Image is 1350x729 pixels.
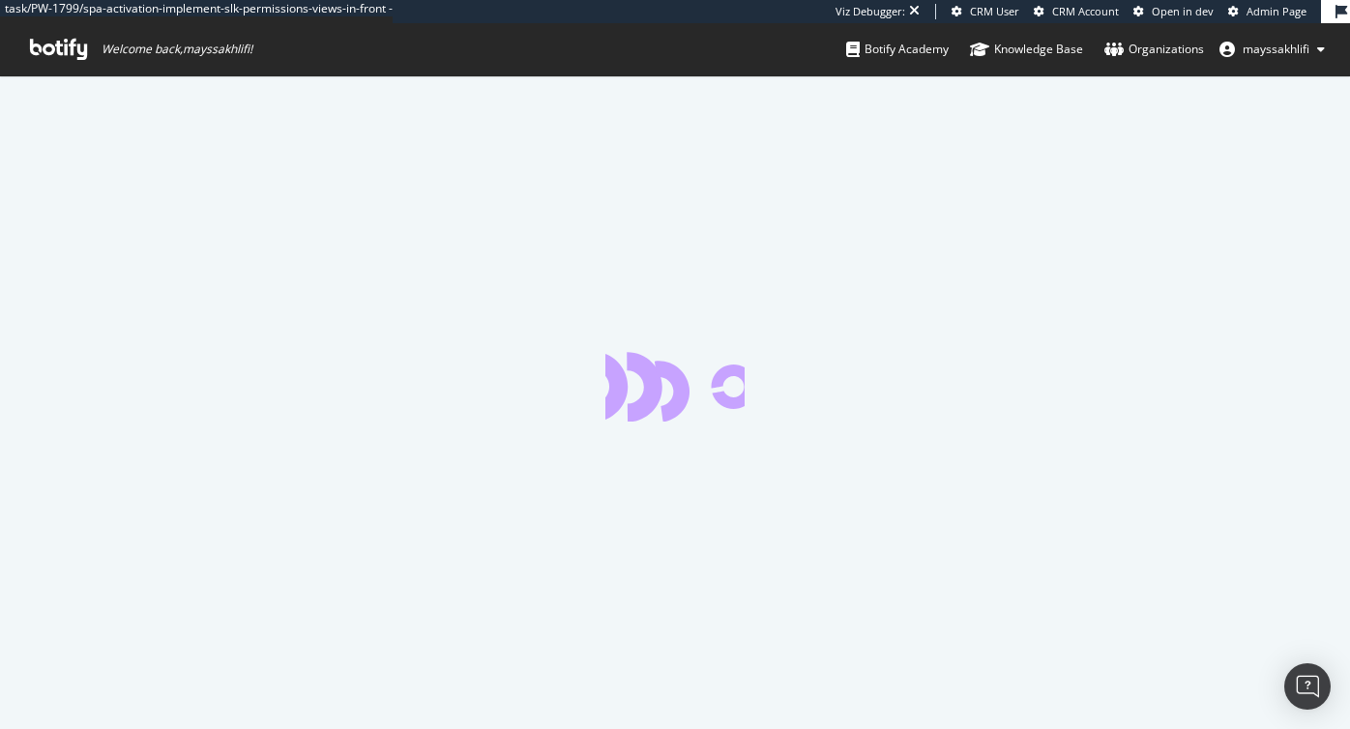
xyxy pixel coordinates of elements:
[1133,4,1214,19] a: Open in dev
[1034,4,1119,19] a: CRM Account
[846,40,949,59] div: Botify Academy
[970,23,1083,75] a: Knowledge Base
[1104,23,1204,75] a: Organizations
[846,23,949,75] a: Botify Academy
[102,42,252,57] span: Welcome back, mayssakhlifi !
[970,40,1083,59] div: Knowledge Base
[1204,34,1340,65] button: mayssakhlifi
[1247,4,1306,18] span: Admin Page
[1052,4,1119,18] span: CRM Account
[952,4,1019,19] a: CRM User
[836,4,905,19] div: Viz Debugger:
[1243,41,1309,57] span: mayssakhlifi
[1228,4,1306,19] a: Admin Page
[1284,663,1331,710] div: Open Intercom Messenger
[970,4,1019,18] span: CRM User
[1104,40,1204,59] div: Organizations
[1152,4,1214,18] span: Open in dev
